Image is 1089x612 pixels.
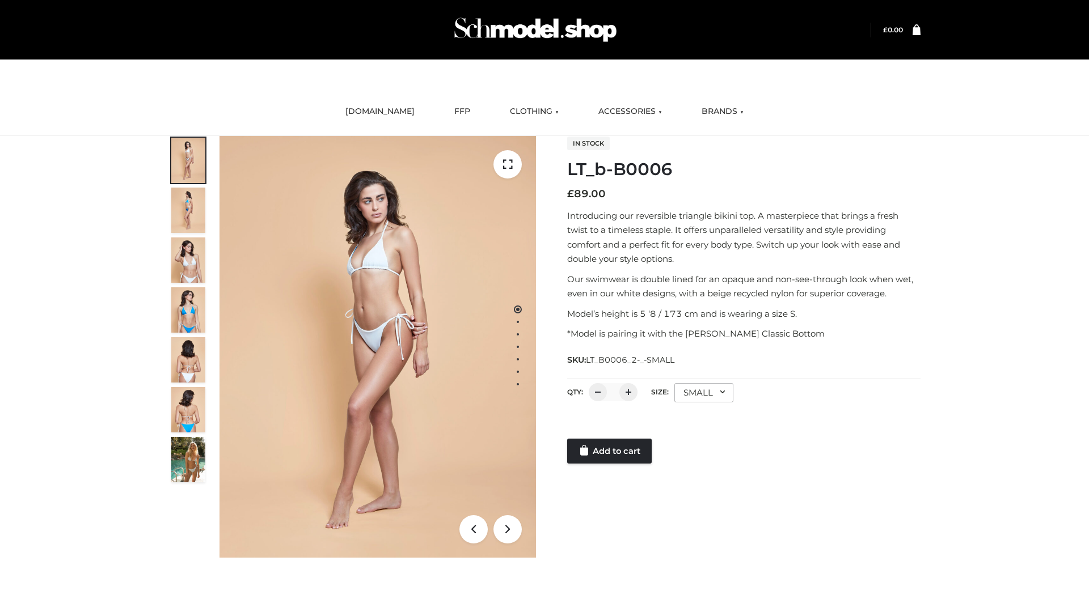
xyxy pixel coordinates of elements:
[651,388,669,396] label: Size:
[883,25,903,34] bdi: 0.00
[171,337,205,382] img: ArielClassicBikiniTop_CloudNine_AzureSky_OW114ECO_7-scaled.jpg
[567,159,921,180] h1: LT_b-B0006
[567,188,606,200] bdi: 89.00
[171,387,205,432] img: ArielClassicBikiniTop_CloudNine_AzureSky_OW114ECO_8-scaled.jpg
[586,355,674,365] span: LT_B0006_2-_-SMALL
[567,272,921,301] p: Our swimwear is double lined for an opaque and non-see-through look when wet, even in our white d...
[567,326,921,341] p: *Model is pairing it with the [PERSON_NAME] Classic Bottom
[171,188,205,233] img: ArielClassicBikiniTop_CloudNine_AzureSky_OW114ECO_2-scaled.jpg
[171,437,205,482] img: Arieltop_CloudNine_AzureSky2.jpg
[567,353,676,367] span: SKU:
[171,237,205,283] img: ArielClassicBikiniTop_CloudNine_AzureSky_OW114ECO_3-scaled.jpg
[450,7,621,52] img: Schmodel Admin 964
[220,136,536,558] img: ArielClassicBikiniTop_CloudNine_AzureSky_OW114ECO_1
[567,307,921,321] p: Model’s height is 5 ‘8 / 173 cm and is wearing a size S.
[501,99,567,124] a: CLOTHING
[171,138,205,183] img: ArielClassicBikiniTop_CloudNine_AzureSky_OW114ECO_1-scaled.jpg
[446,99,479,124] a: FFP
[567,209,921,266] p: Introducing our reversible triangle bikini top. A masterpiece that brings a fresh twist to a time...
[567,188,574,200] span: £
[567,388,583,396] label: QTY:
[171,287,205,333] img: ArielClassicBikiniTop_CloudNine_AzureSky_OW114ECO_4-scaled.jpg
[567,137,610,150] span: In stock
[567,439,652,464] a: Add to cart
[693,99,752,124] a: BRANDS
[674,383,733,402] div: SMALL
[883,25,903,34] a: £0.00
[337,99,423,124] a: [DOMAIN_NAME]
[590,99,670,124] a: ACCESSORIES
[883,25,888,34] span: £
